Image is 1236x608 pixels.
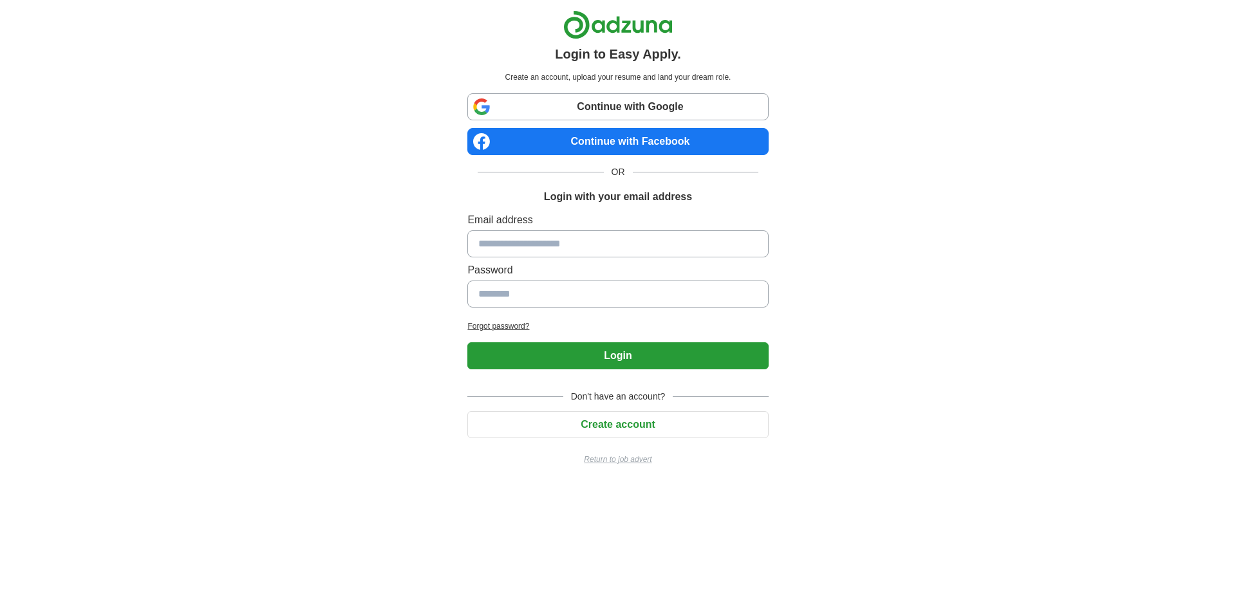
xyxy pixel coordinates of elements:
[563,10,673,39] img: Adzuna logo
[470,71,765,83] p: Create an account, upload your resume and land your dream role.
[467,263,768,278] label: Password
[555,44,681,64] h1: Login to Easy Apply.
[467,212,768,228] label: Email address
[467,419,768,430] a: Create account
[467,411,768,438] button: Create account
[467,342,768,369] button: Login
[604,165,633,179] span: OR
[467,320,768,332] a: Forgot password?
[467,93,768,120] a: Continue with Google
[544,189,692,205] h1: Login with your email address
[467,128,768,155] a: Continue with Facebook
[467,454,768,465] a: Return to job advert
